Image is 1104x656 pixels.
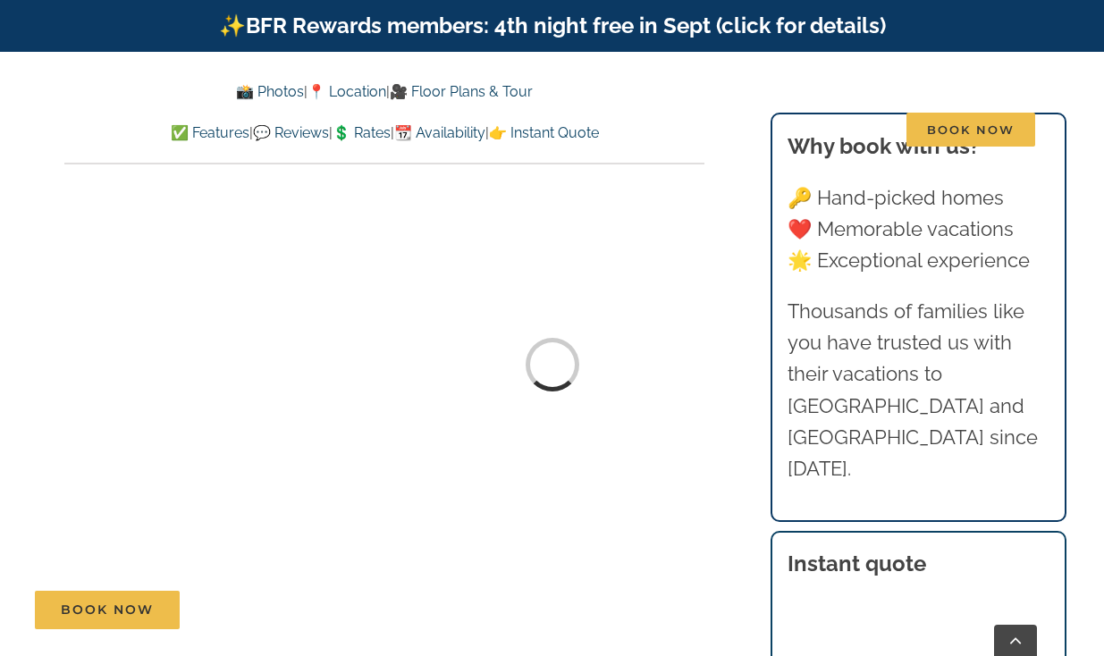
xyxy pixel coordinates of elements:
[810,112,866,147] a: Contact
[219,13,886,38] a: ✨BFR Rewards members: 4th night free in Sept (click for details)
[64,122,704,145] p: | | | |
[308,83,386,100] a: 📍 Location
[810,123,866,136] span: Contact
[253,124,329,141] a: 💬 Reviews
[788,296,1049,484] p: Thousands of families like you have trusted us with their vacations to [GEOGRAPHIC_DATA] and [GEO...
[236,83,304,100] a: 📸 Photos
[788,182,1049,277] p: 🔑 Hand-picked homes ❤️ Memorable vacations 🌟 Exceptional experience
[171,124,249,141] a: ✅ Features
[522,335,582,395] div: Loading...
[35,591,180,629] a: Book Now
[489,124,599,141] a: 👉 Instant Quote
[390,83,533,100] a: 🎥 Floor Plans & Tour
[64,80,704,104] p: | |
[394,124,485,141] a: 📆 Availability
[788,551,926,576] strong: Instant quote
[906,113,1035,147] span: Book Now
[61,602,154,618] span: Book Now
[333,124,391,141] a: 💲 Rates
